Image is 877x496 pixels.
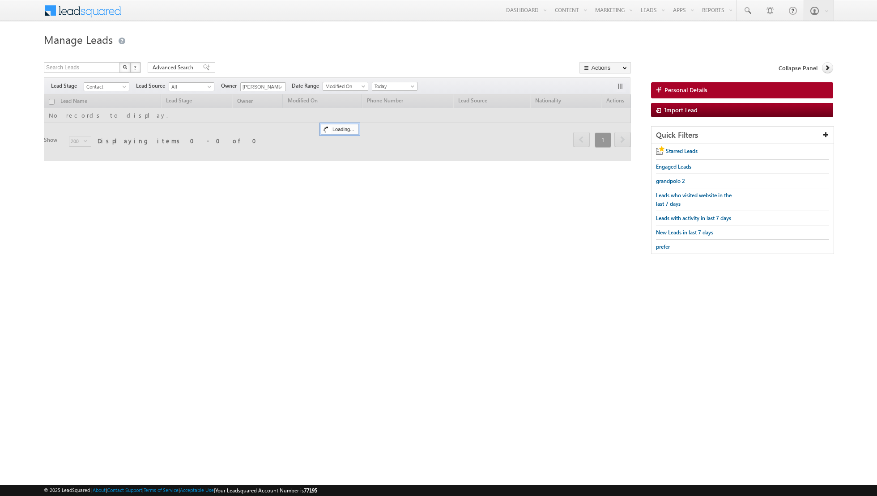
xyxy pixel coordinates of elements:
span: Leads who visited website in the last 7 days [656,192,732,207]
a: Contact [84,82,129,91]
span: ? [134,64,138,71]
a: Personal Details [651,82,833,98]
span: New Leads in last 7 days [656,229,713,236]
span: © 2025 LeadSquared | | | | | [44,486,317,495]
span: Import Lead [664,106,698,114]
span: Contact [84,83,127,91]
span: Personal Details [664,86,707,94]
span: Starred Leads [666,148,698,154]
a: Show All Items [274,83,285,92]
a: Terms of Service [144,487,179,493]
span: Date Range [292,82,323,90]
span: Advanced Search [153,64,196,72]
button: Actions [579,62,631,73]
span: Lead Stage [51,82,84,90]
a: Today [372,82,417,91]
span: Lead Source [136,82,169,90]
span: Leads with activity in last 7 days [656,215,731,221]
span: Manage Leads [44,32,113,47]
span: grandpolo 2 [656,178,685,184]
span: Engaged Leads [656,163,691,170]
span: Today [372,82,415,90]
span: 77195 [304,487,317,494]
span: Collapse Panel [779,64,817,72]
a: Acceptable Use [180,487,214,493]
span: Modified On [323,82,366,90]
span: Your Leadsquared Account Number is [215,487,317,494]
div: Loading... [321,124,359,135]
div: Quick Filters [651,127,834,144]
span: Owner [221,82,240,90]
img: Search [123,65,127,69]
input: Type to Search [240,82,286,91]
a: Contact Support [107,487,142,493]
a: All [169,82,214,91]
button: ? [130,62,141,73]
a: Modified On [323,82,368,91]
span: All [169,83,212,91]
a: About [93,487,106,493]
span: prefer [656,243,670,250]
